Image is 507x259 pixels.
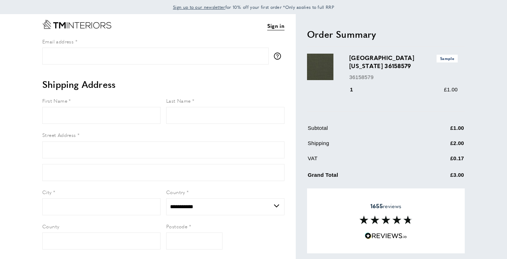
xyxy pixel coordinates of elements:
[415,139,464,153] td: £2.00
[308,154,415,168] td: VAT
[274,53,284,60] button: More information
[42,188,52,195] span: City
[307,54,333,80] img: Paris Texas 36158579
[308,139,415,153] td: Shipping
[173,4,225,10] span: Sign up to our newsletter
[308,169,415,185] td: Grand Total
[166,97,191,104] span: Last Name
[173,4,225,11] a: Sign up to our newsletter
[267,22,284,30] a: Sign in
[42,97,67,104] span: First Name
[437,55,458,62] span: Sample
[370,202,383,210] strong: 1655
[42,38,74,45] span: Email address
[173,4,334,10] span: for 10% off your first order *Only applies to full RRP
[370,203,401,210] span: reviews
[359,216,412,224] img: Reviews section
[42,131,76,138] span: Street Address
[42,20,111,29] a: Go to Home page
[308,124,415,138] td: Subtotal
[415,169,464,185] td: £3.00
[42,223,59,230] span: County
[444,86,458,92] span: £1.00
[349,85,363,94] div: 1
[349,54,458,70] h3: [GEOGRAPHIC_DATA] [US_STATE] 36158579
[365,233,407,239] img: Reviews.io 5 stars
[166,223,187,230] span: Postcode
[415,124,464,138] td: £1.00
[42,78,284,91] h2: Shipping Address
[307,28,465,41] h2: Order Summary
[415,154,464,168] td: £0.17
[166,188,185,195] span: Country
[349,73,458,82] p: 36158579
